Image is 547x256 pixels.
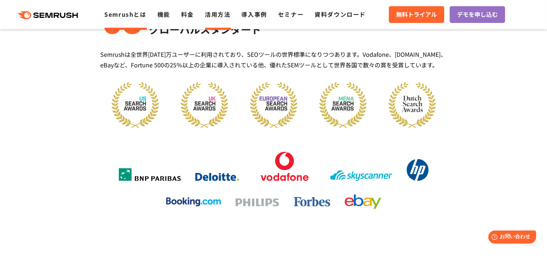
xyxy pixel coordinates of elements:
[388,82,436,128] img: dutch award
[345,194,381,209] img: ebay
[314,10,366,19] a: 資料ダウンロード
[119,168,181,181] img: bnp_paribas
[181,82,228,128] img: uk award
[101,49,447,70] div: Semrushは全世界[DATE]万ユーザーに利用されており、SEOツールの世界標準になりつつあります。Vodafone、[DOMAIN_NAME]、eBayなど、Fortune 500の25％...
[181,10,194,19] a: 料金
[407,159,429,181] img: hp
[205,10,230,19] a: 活用方法
[482,228,539,248] iframe: Help widget launcher
[294,197,330,206] img: forbes
[242,10,267,19] a: 導入事例
[278,10,304,19] a: セミナー
[396,10,437,19] span: 無料トライアル
[112,82,159,128] img: us award
[104,10,146,19] a: Semrushとは
[319,82,367,128] img: mena award
[457,10,498,19] span: デモを申し込む
[250,82,297,128] img: eu award
[157,10,170,19] a: 機能
[450,6,505,23] a: デモを申し込む
[235,198,279,206] img: philips
[330,170,392,181] img: skyscanner
[254,152,316,181] img: vodafone
[166,197,221,206] img: booking
[149,21,296,38] p: グローバルスタンダード
[389,6,444,23] a: 無料トライアル
[195,173,239,181] img: deloitte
